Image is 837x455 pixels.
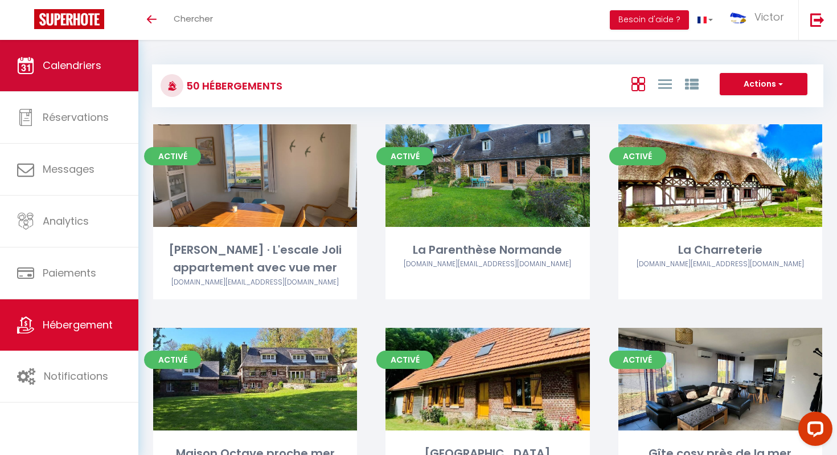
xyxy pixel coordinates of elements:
a: Editer [686,368,754,391]
img: ... [730,11,747,23]
a: Editer [453,164,522,187]
a: Vue en Box [631,74,645,93]
span: Chercher [174,13,213,25]
span: Calendriers [43,58,101,72]
button: Besoin d'aide ? [610,10,689,30]
span: Activé [609,147,666,165]
a: Vue en Liste [658,74,672,93]
div: [PERSON_NAME] · L'escale Joli appartement avec vue mer [153,241,357,277]
div: Airbnb [153,277,357,288]
span: Activé [376,351,433,369]
span: Réservations [43,110,109,124]
span: Analytics [43,214,89,228]
a: Editer [686,164,754,187]
img: Super Booking [34,9,104,29]
span: Activé [144,147,201,165]
span: Activé [609,351,666,369]
iframe: LiveChat chat widget [789,407,837,455]
span: Hébergement [43,318,113,332]
span: Activé [376,147,433,165]
span: Activé [144,351,201,369]
div: La Charreterie [618,241,822,259]
a: Editer [453,368,522,391]
span: Victor [754,10,784,24]
span: Notifications [44,369,108,383]
div: Airbnb [618,259,822,270]
span: Messages [43,162,95,176]
div: Airbnb [385,259,589,270]
button: Actions [720,73,807,96]
img: logout [810,13,824,27]
a: Vue par Groupe [685,74,699,93]
div: La Parenthèse Normande [385,241,589,259]
a: Editer [221,368,289,391]
a: Editer [221,164,289,187]
h3: 50 Hébergements [183,73,282,99]
span: Paiements [43,266,96,280]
